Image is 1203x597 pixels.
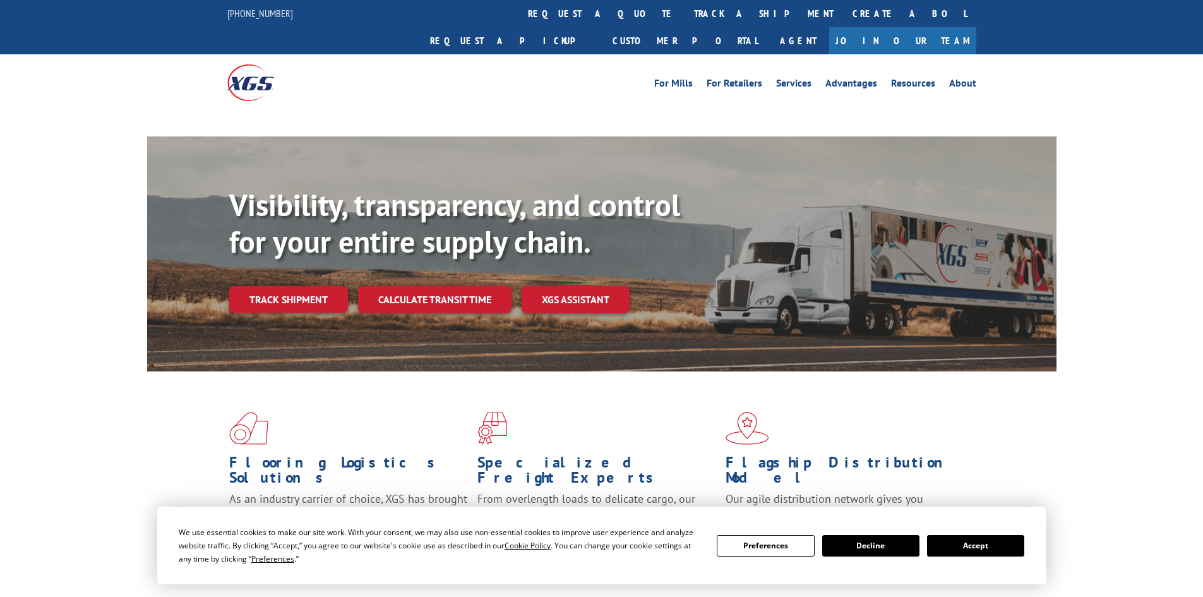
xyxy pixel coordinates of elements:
a: For Retailers [707,78,762,92]
a: Resources [891,78,935,92]
span: Preferences [251,553,294,564]
img: xgs-icon-flagship-distribution-model-red [726,412,769,445]
a: [PHONE_NUMBER] [227,7,293,20]
a: Agent [767,27,829,54]
h1: Specialized Freight Experts [477,455,716,491]
a: About [949,78,976,92]
a: Advantages [825,78,877,92]
div: We use essential cookies to make our site work. With your consent, we may also use non-essential ... [179,526,702,565]
h1: Flagship Distribution Model [726,455,964,491]
p: From overlength loads to delicate cargo, our experienced staff knows the best way to move your fr... [477,491,716,548]
button: Preferences [717,535,814,557]
a: Track shipment [229,286,348,313]
b: Visibility, transparency, and control for your entire supply chain. [229,185,680,261]
a: Calculate transit time [358,286,512,313]
span: Our agile distribution network gives you nationwide inventory management on demand. [726,491,958,521]
span: Cookie Policy [505,540,551,551]
span: As an industry carrier of choice, XGS has brought innovation and dedication to flooring logistics... [229,491,467,536]
a: Services [776,78,811,92]
a: XGS ASSISTANT [522,286,630,313]
a: Join Our Team [829,27,976,54]
a: Customer Portal [603,27,767,54]
img: xgs-icon-focused-on-flooring-red [477,412,507,445]
a: Request a pickup [421,27,603,54]
img: xgs-icon-total-supply-chain-intelligence-red [229,412,268,445]
a: For Mills [654,78,693,92]
button: Decline [822,535,919,557]
button: Accept [927,535,1024,557]
div: Cookie Consent Prompt [157,507,1046,584]
h1: Flooring Logistics Solutions [229,455,468,491]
